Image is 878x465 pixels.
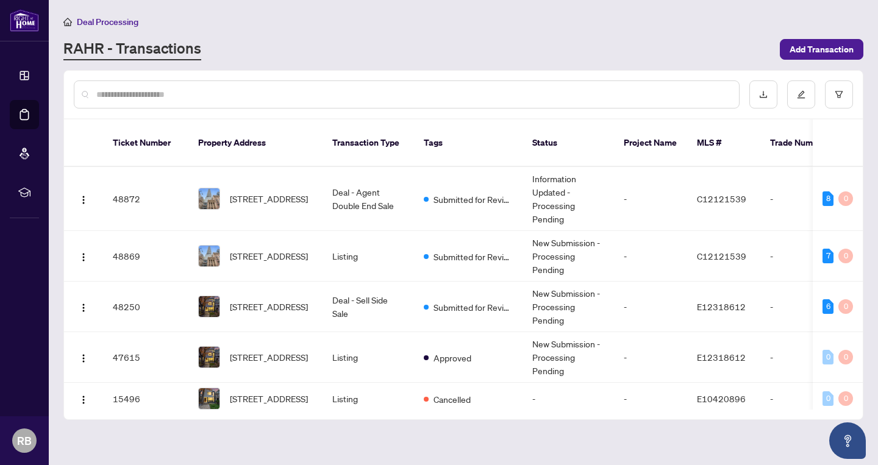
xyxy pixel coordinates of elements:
[697,352,746,363] span: E12318612
[17,432,32,449] span: RB
[797,90,805,99] span: edit
[434,392,471,406] span: Cancelled
[614,332,687,383] td: -
[434,250,513,263] span: Submitted for Review
[230,192,308,205] span: [STREET_ADDRESS]
[323,167,414,231] td: Deal - Agent Double End Sale
[614,119,687,167] th: Project Name
[759,90,768,99] span: download
[74,297,93,316] button: Logo
[434,351,471,364] span: Approved
[838,191,853,206] div: 0
[323,332,414,383] td: Listing
[323,231,414,282] td: Listing
[79,395,88,405] img: Logo
[749,80,777,108] button: download
[687,119,760,167] th: MLS #
[230,392,308,405] span: [STREET_ADDRESS]
[823,391,833,406] div: 0
[79,353,88,363] img: Logo
[63,38,201,60] a: RAHR - Transactions
[74,246,93,266] button: Logo
[77,16,138,27] span: Deal Processing
[79,303,88,313] img: Logo
[829,422,866,459] button: Open asap
[760,282,846,332] td: -
[760,167,846,231] td: -
[103,282,188,332] td: 48250
[523,383,614,415] td: -
[838,391,853,406] div: 0
[697,250,746,261] span: C12121539
[823,249,833,263] div: 7
[823,191,833,206] div: 8
[103,167,188,231] td: 48872
[614,383,687,415] td: -
[434,300,513,314] span: Submitted for Review
[825,80,853,108] button: filter
[760,383,846,415] td: -
[838,249,853,263] div: 0
[103,231,188,282] td: 48869
[323,282,414,332] td: Deal - Sell Side Sale
[230,300,308,313] span: [STREET_ADDRESS]
[199,347,220,367] img: thumbnail-img
[838,299,853,314] div: 0
[697,393,746,404] span: E10420896
[523,332,614,383] td: New Submission - Processing Pending
[199,188,220,209] img: thumbnail-img
[760,332,846,383] td: -
[323,383,414,415] td: Listing
[199,388,220,409] img: thumbnail-img
[523,167,614,231] td: Information Updated - Processing Pending
[760,119,846,167] th: Trade Number
[523,282,614,332] td: New Submission - Processing Pending
[523,231,614,282] td: New Submission - Processing Pending
[103,383,188,415] td: 15496
[10,9,39,32] img: logo
[790,40,854,59] span: Add Transaction
[103,332,188,383] td: 47615
[79,252,88,262] img: Logo
[188,119,323,167] th: Property Address
[63,18,72,26] span: home
[823,350,833,364] div: 0
[697,301,746,312] span: E12318612
[697,193,746,204] span: C12121539
[230,249,308,263] span: [STREET_ADDRESS]
[614,282,687,332] td: -
[838,350,853,364] div: 0
[780,39,863,60] button: Add Transaction
[199,296,220,317] img: thumbnail-img
[74,347,93,367] button: Logo
[523,119,614,167] th: Status
[323,119,414,167] th: Transaction Type
[434,193,513,206] span: Submitted for Review
[74,189,93,208] button: Logo
[823,299,833,314] div: 6
[74,389,93,408] button: Logo
[103,119,188,167] th: Ticket Number
[835,90,843,99] span: filter
[230,350,308,364] span: [STREET_ADDRESS]
[787,80,815,108] button: edit
[760,231,846,282] td: -
[614,167,687,231] td: -
[199,246,220,266] img: thumbnail-img
[414,119,523,167] th: Tags
[614,231,687,282] td: -
[79,195,88,205] img: Logo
